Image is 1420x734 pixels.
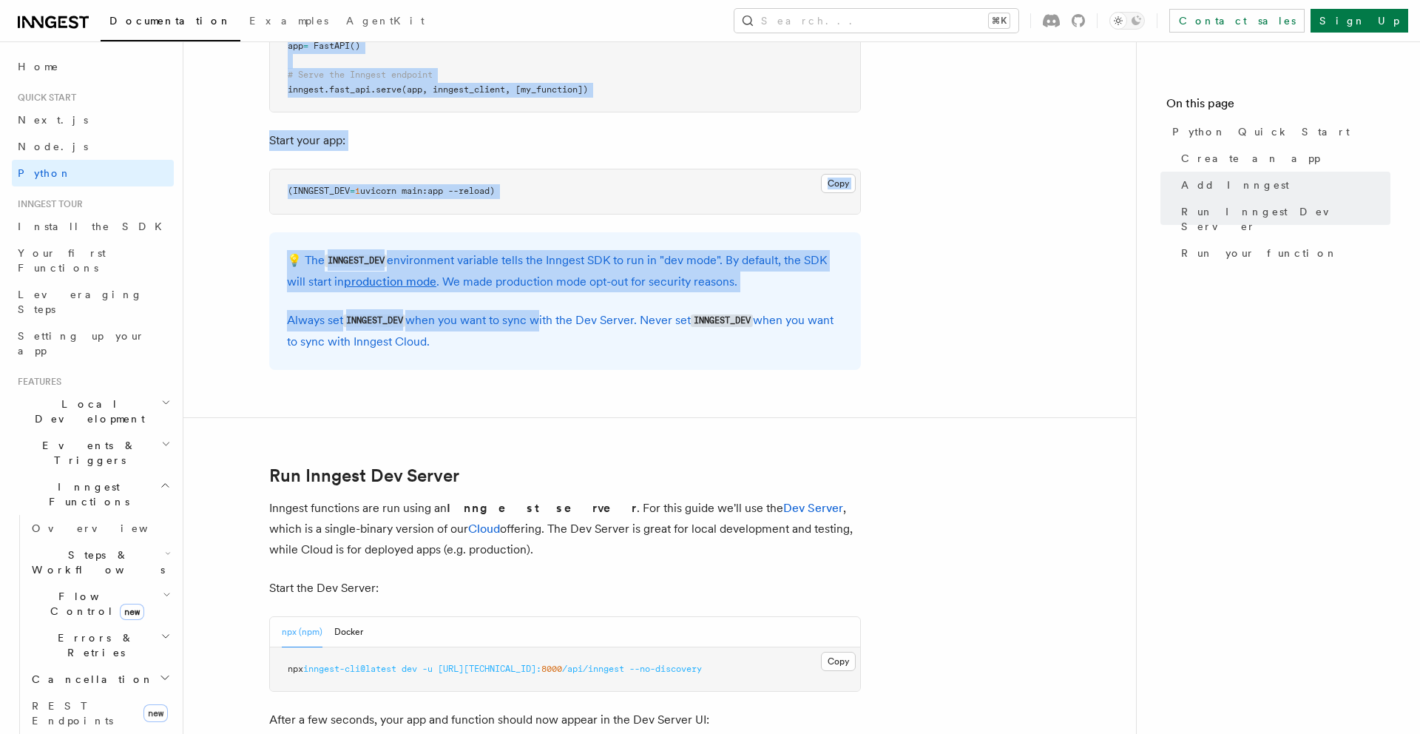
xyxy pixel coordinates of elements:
a: Examples [240,4,337,40]
span: Cancellation [26,672,154,687]
span: Flow Control [26,589,163,619]
a: Python Quick Start [1166,118,1390,145]
span: Run your function [1181,246,1338,260]
span: Setting up your app [18,330,145,357]
a: Install the SDK [12,213,174,240]
span: dev [402,664,417,674]
a: Run Inngest Dev Server [1175,198,1390,240]
span: (app, inngest_client, [my_function]) [402,84,588,95]
span: new [143,704,168,722]
span: Leveraging Steps [18,289,143,315]
button: Cancellation [26,666,174,693]
button: Local Development [12,391,174,432]
span: npx [288,664,303,674]
a: Run Inngest Dev Server [269,465,459,486]
span: Overview [32,522,184,534]
span: fast_api [329,84,371,95]
a: Dev Server [783,501,843,515]
span: Local Development [12,397,161,426]
p: Start your app: [269,130,861,151]
code: INNGEST_DEV [343,314,405,327]
a: REST Endpointsnew [26,693,174,734]
button: Docker [334,617,363,647]
span: --no-discovery [629,664,702,674]
span: AgentKit [346,15,425,27]
a: AgentKit [337,4,433,40]
a: production mode [344,275,436,289]
span: . [371,84,376,95]
span: Quick start [12,92,76,104]
code: INNGEST_DEV [691,314,753,327]
code: INNGEST_DEV [325,255,387,267]
span: 8000 [541,664,562,674]
span: -u [422,664,433,674]
span: inngest-cli@latest [303,664,396,674]
button: Flow Controlnew [26,583,174,624]
a: Setting up your app [12,323,174,364]
a: Create an app [1175,145,1390,172]
button: Toggle dark mode [1109,12,1145,30]
a: Run your function [1175,240,1390,266]
span: FastAPI [314,41,350,51]
span: Next.js [18,114,88,126]
span: Python Quick Start [1172,124,1350,139]
a: Overview [26,515,174,542]
p: After a few seconds, your app and function should now appear in the Dev Server UI: [269,710,861,730]
span: Install the SDK [18,220,171,232]
strong: Inngest server [447,501,637,515]
span: Examples [249,15,328,27]
span: new [120,604,144,620]
span: = [350,186,355,196]
a: Contact sales [1169,9,1305,33]
kbd: ⌘K [989,13,1010,28]
span: Steps & Workflows [26,548,165,577]
span: Create an app [1181,151,1320,166]
p: Inngest functions are run using an . For this guide we'll use the , which is a single-binary vers... [269,498,861,560]
button: npx (npm) [282,617,322,647]
span: Inngest Functions [12,479,160,509]
a: Leveraging Steps [12,281,174,323]
span: Add Inngest [1181,178,1289,192]
a: Node.js [12,133,174,160]
span: 1 [355,186,360,196]
a: Add Inngest [1175,172,1390,198]
span: Documentation [109,15,231,27]
a: Python [12,160,174,186]
span: app [288,41,303,51]
span: # Serve the Inngest endpoint [288,70,433,80]
span: /api/inngest [562,664,624,674]
button: Steps & Workflows [26,542,174,583]
button: Events & Triggers [12,432,174,474]
a: Sign Up [1311,9,1408,33]
h4: On this page [1166,95,1390,118]
span: REST Endpoints [32,700,113,727]
p: Always set when you want to sync with the Dev Server. Never set when you want to sync with Innges... [287,310,843,352]
button: Copy [821,652,856,671]
span: Python [18,167,72,179]
span: (INNGEST_DEV [288,186,350,196]
a: Your first Functions [12,240,174,281]
span: serve [376,84,402,95]
a: Home [12,53,174,80]
button: Copy [821,174,856,193]
span: () [350,41,360,51]
p: 💡 The environment variable tells the Inngest SDK to run in "dev mode". By default, the SDK will s... [287,250,843,292]
span: inngest [288,84,324,95]
a: Next.js [12,107,174,133]
span: Errors & Retries [26,630,160,660]
span: [URL][TECHNICAL_ID]: [438,664,541,674]
span: uvicorn main:app --reload) [360,186,495,196]
button: Errors & Retries [26,624,174,666]
span: . [324,84,329,95]
span: Events & Triggers [12,438,161,468]
button: Search...⌘K [734,9,1018,33]
span: Your first Functions [18,247,106,274]
p: Start the Dev Server: [269,578,861,599]
span: = [303,41,308,51]
span: Node.js [18,141,88,152]
span: Home [18,59,59,74]
span: Inngest tour [12,198,83,210]
button: Inngest Functions [12,474,174,515]
span: Features [12,376,61,388]
span: Run Inngest Dev Server [1181,204,1390,234]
